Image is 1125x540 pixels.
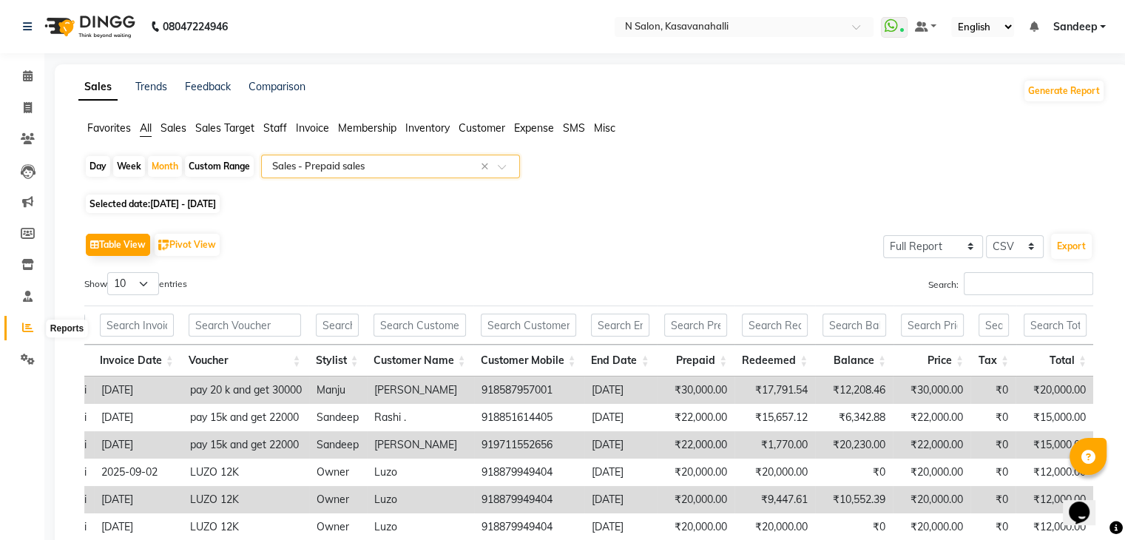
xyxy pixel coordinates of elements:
[584,459,657,486] td: [DATE]
[107,272,159,295] select: Showentries
[734,459,815,486] td: ₹20,000.00
[970,459,1016,486] td: ₹0
[474,459,584,486] td: 918879949404
[309,486,367,513] td: Owner
[964,272,1093,295] input: Search:
[815,345,893,377] th: Balance: activate to sort column ascending
[94,486,183,513] td: [DATE]
[38,6,139,47] img: logo
[594,121,615,135] span: Misc
[893,345,971,377] th: Price: activate to sort column ascending
[563,121,585,135] span: SMS
[474,377,584,404] td: 918587957001
[1016,404,1093,431] td: ₹15,000.00
[92,345,181,377] th: Invoice Date: activate to sort column ascending
[815,486,893,513] td: ₹10,552.39
[1016,459,1093,486] td: ₹12,000.00
[734,486,815,513] td: ₹9,447.61
[181,345,308,377] th: Voucher: activate to sort column ascending
[657,377,734,404] td: ₹30,000.00
[1051,234,1092,259] button: Export
[309,459,367,486] td: Owner
[815,377,893,404] td: ₹12,208.46
[338,121,396,135] span: Membership
[734,345,815,377] th: Redeemed: activate to sort column ascending
[86,156,110,177] div: Day
[47,320,87,338] div: Reports
[474,404,584,431] td: 918851614405
[734,431,815,459] td: ₹1,770.00
[474,486,584,513] td: 918879949404
[893,486,970,513] td: ₹20,000.00
[100,314,174,337] input: Search Invoice Date
[474,431,584,459] td: 919711552656
[815,431,893,459] td: ₹20,230.00
[657,459,734,486] td: ₹20,000.00
[150,198,216,209] span: [DATE] - [DATE]
[185,156,254,177] div: Custom Range
[367,404,474,431] td: Rashi .
[481,159,493,175] span: Clear all
[94,459,183,486] td: 2025-09-02
[94,404,183,431] td: [DATE]
[815,404,893,431] td: ₹6,342.88
[928,272,1093,295] label: Search:
[189,314,301,337] input: Search Voucher
[183,431,309,459] td: pay 15k and get 22000
[657,404,734,431] td: ₹22,000.00
[183,404,309,431] td: pay 15k and get 22000
[1016,431,1093,459] td: ₹15,000.00
[742,314,808,337] input: Search Redeemed
[367,486,474,513] td: Luzo
[1053,19,1097,35] span: Sandeep
[367,377,474,404] td: [PERSON_NAME]
[584,345,657,377] th: End Date: activate to sort column ascending
[893,459,970,486] td: ₹20,000.00
[584,377,657,404] td: [DATE]
[374,314,466,337] input: Search Customer Name
[155,234,220,256] button: Pivot View
[514,121,554,135] span: Expense
[366,345,473,377] th: Customer Name: activate to sort column ascending
[163,6,228,47] b: 08047224946
[893,404,970,431] td: ₹22,000.00
[901,314,964,337] input: Search Price
[591,314,649,337] input: Search End Date
[113,156,145,177] div: Week
[893,431,970,459] td: ₹22,000.00
[584,486,657,513] td: [DATE]
[135,80,167,93] a: Trends
[1063,481,1110,525] iframe: chat widget
[657,486,734,513] td: ₹20,000.00
[308,345,366,377] th: Stylist: activate to sort column ascending
[1016,345,1094,377] th: Total: activate to sort column ascending
[1016,486,1093,513] td: ₹12,000.00
[316,314,359,337] input: Search Stylist
[158,240,169,251] img: pivot.png
[893,377,970,404] td: ₹30,000.00
[161,121,186,135] span: Sales
[84,272,187,295] label: Show entries
[584,431,657,459] td: [DATE]
[473,345,584,377] th: Customer Mobile: activate to sort column ascending
[970,377,1016,404] td: ₹0
[78,74,118,101] a: Sales
[309,431,367,459] td: Sandeep
[183,459,309,486] td: LUZO 12K
[657,345,735,377] th: Prepaid: activate to sort column ascending
[140,121,152,135] span: All
[584,404,657,431] td: [DATE]
[734,404,815,431] td: ₹15,657.12
[1024,314,1087,337] input: Search Total
[185,80,231,93] a: Feedback
[86,195,220,213] span: Selected date:
[309,404,367,431] td: Sandeep
[979,314,1009,337] input: Search Tax
[970,486,1016,513] td: ₹0
[815,459,893,486] td: ₹0
[970,404,1016,431] td: ₹0
[86,234,150,256] button: Table View
[309,377,367,404] td: Manju
[1016,377,1093,404] td: ₹20,000.00
[664,314,728,337] input: Search Prepaid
